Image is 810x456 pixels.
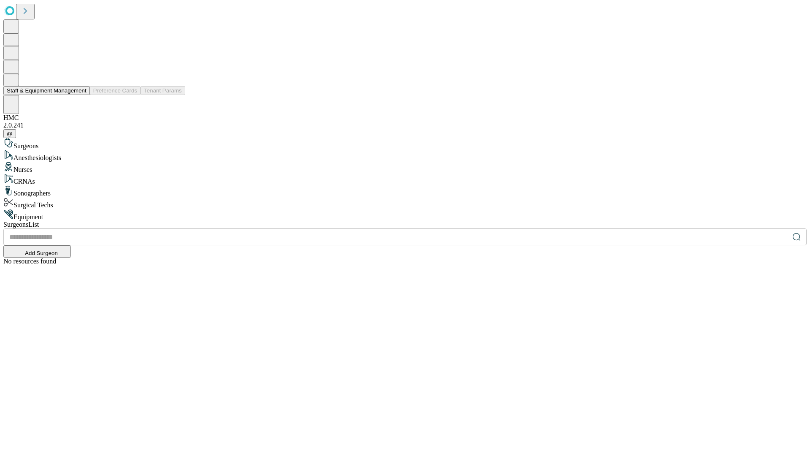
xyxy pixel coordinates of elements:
[3,114,807,122] div: HMC
[3,162,807,174] div: Nurses
[3,245,71,258] button: Add Surgeon
[7,130,13,137] span: @
[3,122,807,129] div: 2.0.241
[3,185,807,197] div: Sonographers
[3,129,16,138] button: @
[25,250,58,256] span: Add Surgeon
[3,209,807,221] div: Equipment
[3,86,90,95] button: Staff & Equipment Management
[140,86,185,95] button: Tenant Params
[3,221,807,228] div: Surgeons List
[3,138,807,150] div: Surgeons
[3,197,807,209] div: Surgical Techs
[3,258,807,265] div: No resources found
[90,86,140,95] button: Preference Cards
[3,150,807,162] div: Anesthesiologists
[3,174,807,185] div: CRNAs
